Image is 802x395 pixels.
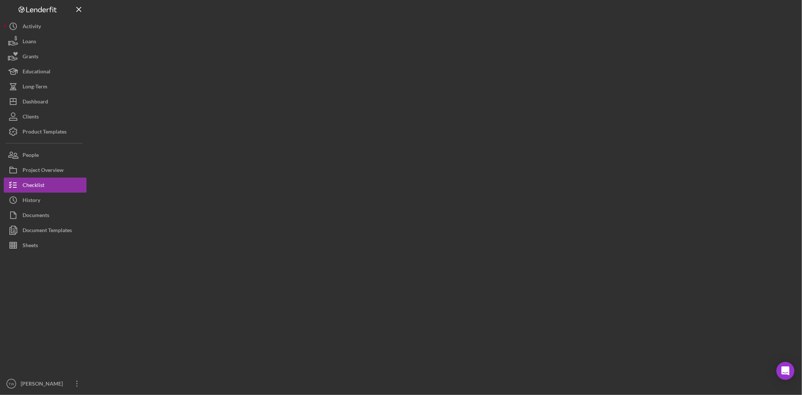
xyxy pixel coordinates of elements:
div: Educational [23,64,50,81]
button: Grants [4,49,86,64]
div: Documents [23,208,49,225]
button: Long-Term [4,79,86,94]
button: Document Templates [4,223,86,238]
button: Checklist [4,178,86,193]
button: Product Templates [4,124,86,139]
div: [PERSON_NAME] [19,376,68,393]
div: Dashboard [23,94,48,111]
div: Activity [23,19,41,36]
button: Loans [4,34,86,49]
button: People [4,147,86,163]
div: Sheets [23,238,38,255]
button: TW[PERSON_NAME] [4,376,86,391]
div: Clients [23,109,39,126]
div: Long-Term [23,79,47,96]
div: Document Templates [23,223,72,240]
div: Checklist [23,178,44,194]
div: Loans [23,34,36,51]
div: History [23,193,40,210]
button: Dashboard [4,94,86,109]
text: TW [9,382,15,386]
div: Project Overview [23,163,64,179]
div: Open Intercom Messenger [776,362,794,380]
div: People [23,147,39,164]
button: Project Overview [4,163,86,178]
button: Educational [4,64,86,79]
button: Sheets [4,238,86,253]
div: Product Templates [23,124,67,141]
button: Activity [4,19,86,34]
button: Clients [4,109,86,124]
div: Grants [23,49,38,66]
button: Documents [4,208,86,223]
button: History [4,193,86,208]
